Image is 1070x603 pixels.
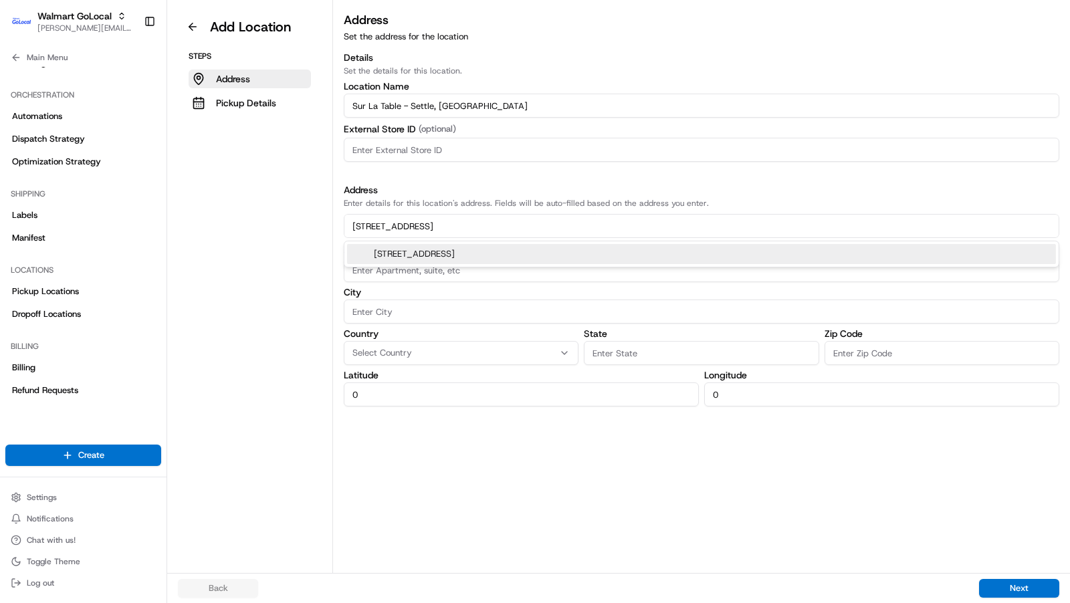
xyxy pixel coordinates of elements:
img: Walmart GoLocal [11,11,32,32]
button: Pickup Details [189,94,311,112]
div: Start new chat [60,127,219,140]
label: Latitude [344,370,699,380]
span: unihopllc [41,207,78,217]
div: Locations [5,259,161,281]
span: Refund Requests [12,384,78,396]
span: Dispatch Strategy [12,133,85,145]
a: 📗Knowledge Base [8,293,108,317]
span: Chat with us! [27,535,76,546]
span: Dropoff Locations [12,308,81,320]
button: Walmart GoLocal [37,9,112,23]
div: [STREET_ADDRESS] [347,244,1056,264]
p: Enter details for this location's address. Fields will be auto-filled based on the address you en... [344,198,1059,209]
span: Knowledge Base [27,298,102,312]
button: [PERSON_NAME][EMAIL_ADDRESS][DOMAIN_NAME] [37,23,133,33]
span: Toggle Theme [27,556,80,567]
a: Optimization Strategy [5,151,161,172]
img: 1738778727109-b901c2ba-d612-49f7-a14d-d897ce62d23f [28,127,52,151]
a: Manifest [5,227,161,249]
button: Toggle Theme [5,552,161,571]
span: • [111,243,116,253]
span: [DATE] [88,207,115,217]
button: Address [189,70,311,88]
label: Longitude [704,370,1059,380]
h3: Details [344,51,1059,64]
span: • [80,207,85,217]
div: Billing [5,336,161,357]
input: Enter State [584,341,819,365]
a: 💻API Documentation [108,293,220,317]
label: Zip Code [825,329,1059,338]
input: Enter Apartment, suite, etc [344,258,1059,282]
div: 💻 [113,299,124,310]
button: Log out [5,574,161,592]
span: Labels [12,209,37,221]
input: Enter Latitude [344,382,699,406]
div: Suggestions [344,241,1059,267]
label: State [584,329,819,338]
span: Main Menu [27,52,68,63]
p: Set the details for this location. [344,66,1059,76]
input: Enter Zip Code [825,341,1059,365]
button: Select Country [344,341,578,365]
label: Location Name [344,82,1059,91]
span: Notifications [27,513,74,524]
img: 1736555255976-a54dd68f-1ca7-489b-9aae-adbdc363a1c4 [13,127,37,151]
span: API Documentation [126,298,215,312]
div: Shipping [5,183,161,205]
button: Chat with us! [5,531,161,550]
div: 📗 [13,299,24,310]
a: Dispatch Strategy [5,128,161,150]
a: Refund Requests [5,380,161,401]
a: Labels [5,205,161,226]
span: Settings [27,492,57,503]
button: Create [5,445,161,466]
input: Enter address [344,214,1059,238]
span: Pylon [133,331,162,341]
button: Next [979,579,1059,598]
span: Select Country [352,347,412,359]
input: Clear [35,86,221,100]
a: Dropoff Locations [5,304,161,325]
img: Charles Folsom [13,230,35,251]
span: Optimization Strategy [12,156,101,168]
span: Automations [12,110,62,122]
img: unihopllc [13,194,35,215]
a: Pickup Locations [5,281,161,302]
span: [DATE] [118,243,146,253]
span: [PERSON_NAME] [41,243,108,253]
h3: Address [344,11,1059,29]
label: External Store ID [344,123,1059,135]
p: Set the address for the location [344,31,1059,43]
a: Automations [5,106,161,127]
p: Welcome 👋 [13,53,243,74]
h1: Add Location [210,17,291,36]
input: Enter Longitude [704,382,1059,406]
a: Powered byPylon [94,330,162,341]
label: City [344,287,1059,297]
div: We're available if you need us! [60,140,184,151]
span: Create [78,449,104,461]
span: Pickup Locations [12,285,79,297]
button: Settings [5,488,161,507]
span: Log out [27,578,54,588]
p: Address [216,72,250,86]
input: Enter External Store ID [344,138,1059,162]
h3: Address [344,183,1059,197]
p: Pickup Details [216,96,276,110]
p: Steps [189,51,311,62]
a: Billing [5,357,161,378]
button: Walmart GoLocalWalmart GoLocal[PERSON_NAME][EMAIL_ADDRESS][DOMAIN_NAME] [5,5,138,37]
button: See all [207,170,243,187]
div: Orchestration [5,84,161,106]
div: Past conversations [13,173,90,184]
button: Notifications [5,509,161,528]
img: Nash [13,13,40,39]
span: (optional) [419,123,456,135]
span: Billing [12,362,35,374]
button: Main Menu [5,48,161,67]
label: Country [344,329,578,338]
input: Location name [344,94,1059,118]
